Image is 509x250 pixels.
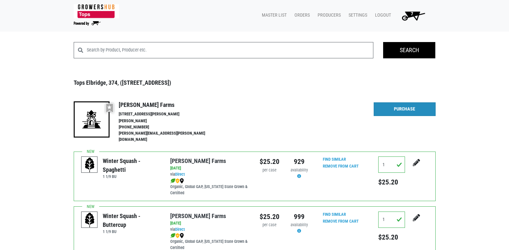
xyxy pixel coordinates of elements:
a: Orders [289,9,312,22]
input: Search [383,42,435,58]
div: 929 [289,156,309,167]
li: [PERSON_NAME][EMAIL_ADDRESS][PERSON_NAME][DOMAIN_NAME] [119,130,219,143]
h6: 1 1/9 BU [103,229,160,234]
img: leaf-e5c59151409436ccce96b2ca1b28e03c.png [170,178,175,184]
input: Qty [378,156,405,173]
input: Remove From Cart [319,218,363,225]
div: Organic, Global GAP, [US_STATE] State Grown & Certified [170,178,249,196]
span: 7 [411,11,413,17]
img: 19-7441ae2ccb79c876ff41c34f3bd0da69.png [74,101,110,137]
a: Master List [257,9,289,22]
div: per case [260,167,279,173]
div: $25.20 [260,212,279,222]
img: Cart [399,9,428,22]
div: via [170,227,249,233]
a: Direct [175,172,185,177]
input: Remove From Cart [319,163,363,170]
h5: $25.20 [378,233,405,242]
a: [PERSON_NAME] Farms [170,157,226,164]
a: Settings [343,9,370,22]
div: Winter Squash - Buttercup [103,212,160,229]
a: Purchase [374,102,436,116]
img: safety-e55c860ca8c00a9c171001a62a92dabd.png [175,178,180,184]
li: [STREET_ADDRESS][PERSON_NAME] [119,111,219,117]
img: placeholder-variety-43d6402dacf2d531de610a020419775a.svg [82,157,98,173]
li: [PERSON_NAME] [119,118,219,124]
li: [PHONE_NUMBER] [119,124,219,130]
img: placeholder-variety-43d6402dacf2d531de610a020419775a.svg [82,212,98,228]
a: Direct [175,227,185,232]
div: [DATE] [170,220,249,227]
div: Winter Squash - Spaghetti [103,156,160,174]
span: availability [291,168,308,172]
img: map_marker-0e94453035b3232a4d21701695807de9.png [180,233,184,238]
span: availability [291,222,308,227]
a: Producers [312,9,343,22]
h3: Tops Elbridge, 374, ([STREET_ADDRESS]) [74,79,436,86]
div: 999 [289,212,309,222]
div: per case [260,222,279,228]
input: Search by Product, Producer etc. [87,42,374,58]
img: map_marker-0e94453035b3232a4d21701695807de9.png [180,178,184,184]
a: Find Similar [323,212,346,217]
div: via [170,171,249,178]
a: Logout [370,9,394,22]
div: $25.20 [260,156,279,167]
a: 7 [394,9,430,22]
div: [DATE] [170,165,249,171]
img: Powered by Big Wheelbarrow [74,21,101,26]
img: leaf-e5c59151409436ccce96b2ca1b28e03c.png [170,233,175,238]
img: 279edf242af8f9d49a69d9d2afa010fb.png [74,4,119,18]
h5: $25.20 [378,178,405,186]
input: Qty [378,212,405,228]
a: Find Similar [323,157,346,162]
a: [PERSON_NAME] Farms [170,213,226,219]
img: safety-e55c860ca8c00a9c171001a62a92dabd.png [175,233,180,238]
h6: 1 1/9 BU [103,174,160,179]
h4: [PERSON_NAME] Farms [119,101,219,109]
